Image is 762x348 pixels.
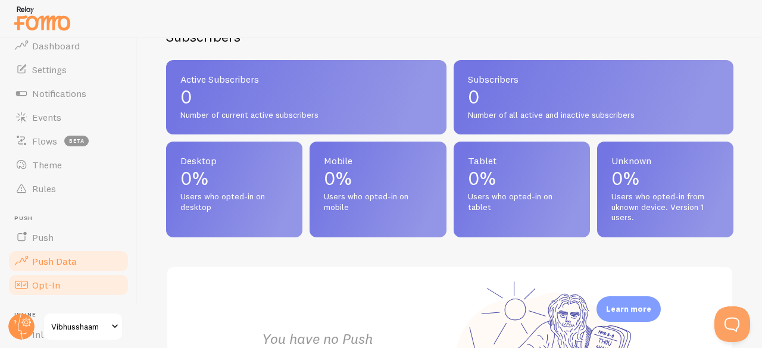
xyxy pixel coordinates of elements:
span: Active Subscribers [180,74,432,84]
iframe: Help Scout Beacon - Open [714,306,750,342]
span: Theme [32,159,62,171]
span: Notifications [32,87,86,99]
span: Tablet [468,156,576,165]
span: Vibhusshaam [51,319,108,334]
img: fomo-relay-logo-orange.svg [13,3,72,33]
span: Dashboard [32,40,80,52]
span: Settings [32,64,67,76]
p: 0% [180,169,288,188]
span: Number of current active subscribers [180,110,432,121]
p: 0 [180,87,432,106]
span: Push Data [32,255,77,267]
a: Vibhusshaam [43,312,123,341]
a: Opt-In [7,273,130,297]
p: 0 [468,87,720,106]
a: Notifications [7,81,130,105]
span: Number of all active and inactive subscribers [468,110,720,121]
span: Flows [32,135,57,147]
a: Push [7,225,130,249]
a: Rules [7,177,130,200]
span: Users who opted-in from uknown device. Version 1 users. [611,192,719,223]
span: Subscribers [468,74,720,84]
span: beta [64,136,89,146]
span: Desktop [180,156,288,165]
p: 0% [324,169,432,188]
span: Mobile [324,156,432,165]
span: Users who opted-in on mobile [324,192,432,212]
p: 0% [468,169,576,188]
span: Users who opted-in on desktop [180,192,288,212]
span: Opt-In [32,279,60,291]
span: Inline [14,311,130,319]
p: 0% [611,169,719,188]
a: Settings [7,58,130,81]
span: Events [32,111,61,123]
span: Push [14,215,130,222]
a: Events [7,105,130,129]
span: Push [32,231,54,243]
a: Dashboard [7,34,130,58]
a: Theme [7,153,130,177]
div: Learn more [597,296,661,322]
a: Flows beta [7,129,130,153]
a: Push Data [7,249,130,273]
p: Learn more [606,303,651,315]
span: Unknown [611,156,719,165]
span: Users who opted-in on tablet [468,192,576,212]
span: Rules [32,183,56,195]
